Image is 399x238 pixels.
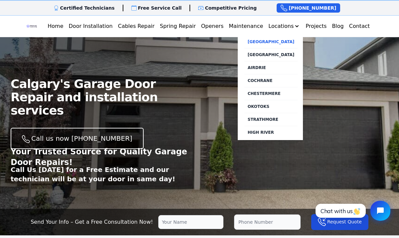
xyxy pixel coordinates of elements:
a: Spring Repair [157,20,199,33]
a: AIRDRIE [244,61,298,74]
a: Call us now [PHONE_NUMBER] [11,128,144,149]
a: [PHONE_NUMBER] [277,3,340,13]
p: Certified Technicians [60,5,115,11]
a: Contact [346,20,372,33]
a: Home [45,20,66,33]
a: STRATHMORE [244,113,298,126]
a: [GEOGRAPHIC_DATA] [244,48,298,61]
a: Cables Repair [115,20,157,33]
a: Projects [303,20,329,33]
a: HIGH RIVER [244,126,298,139]
a: COCHRANE [244,74,298,87]
p: Free Service Call [138,5,182,11]
a: CHESTERMERE [244,87,298,100]
a: Door Installation [66,20,115,33]
p: Send Your Info – Get a Free Consultation Now! [31,218,153,226]
a: Openers [199,20,226,33]
input: Phone Number [234,214,301,230]
iframe: Tidio Chat [308,195,396,226]
a: Maintenance [226,20,266,33]
span: Calgary's Garage Door Repair and installation services [11,77,199,117]
p: Competitive Pricing [205,5,257,11]
a: [GEOGRAPHIC_DATA] [244,36,298,48]
a: OKOTOKS [244,100,298,113]
img: Logo [27,21,37,32]
button: Locations [266,20,303,33]
input: Your Name [158,215,223,229]
a: Blog [329,20,346,33]
p: Your Trusted Source for Quality Garage Door Repairs! [11,146,199,168]
p: Call Us [DATE] for a Free Estimate and our technician will be at your door in same day! [11,165,199,184]
button: Request Quote [311,214,368,230]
